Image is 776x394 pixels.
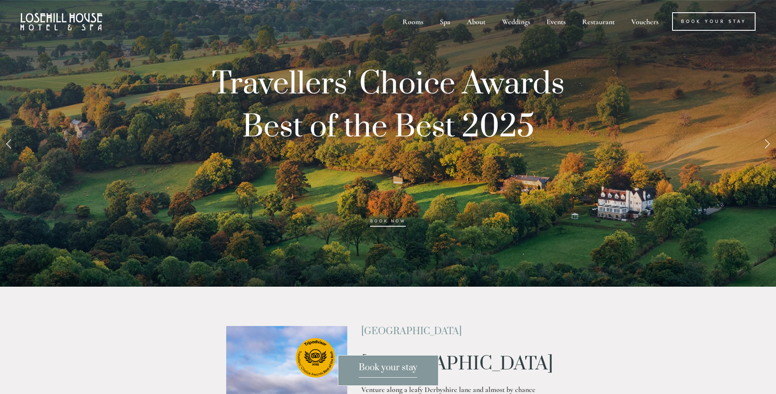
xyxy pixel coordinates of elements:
[180,63,597,235] p: Travellers' Choice Awards Best of the Best 2025
[624,12,666,31] a: Vouchers
[459,12,493,31] div: About
[758,131,776,156] a: Next Slide
[361,354,550,374] h1: [GEOGRAPHIC_DATA]
[432,12,458,31] div: Spa
[672,12,756,31] a: Book Your Stay
[395,12,431,31] div: Rooms
[361,326,550,337] h2: [GEOGRAPHIC_DATA]
[495,12,538,31] div: Weddings
[539,12,573,31] div: Events
[20,13,102,30] img: Losehill House
[338,355,439,386] a: Book your stay
[370,219,405,227] a: BOOK NOW
[359,362,417,378] span: Book your stay
[575,12,622,31] div: Restaurant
